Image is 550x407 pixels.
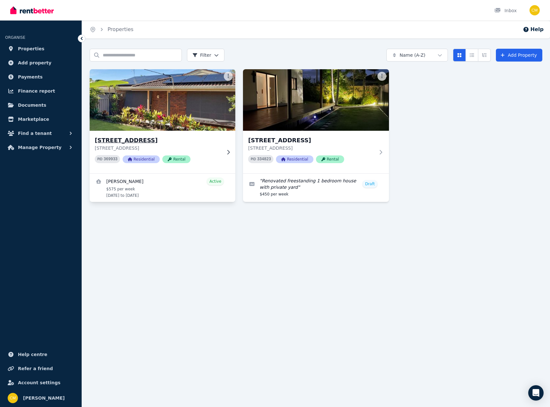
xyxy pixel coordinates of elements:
[465,49,478,62] button: Compact list view
[97,157,102,161] small: PID
[90,69,235,173] a: 1/9 Wirrabilla Dr, Toormina[STREET_ADDRESS][STREET_ADDRESS]PID 369933ResidentialRental
[478,49,491,62] button: Expanded list view
[248,145,375,151] p: [STREET_ADDRESS]
[5,376,77,389] a: Account settings
[95,145,221,151] p: [STREET_ADDRESS]
[86,68,239,132] img: 1/9 Wirrabilla Dr, Toormina
[18,365,53,372] span: Refer a friend
[23,394,65,402] span: [PERSON_NAME]
[243,174,389,201] a: Edit listing: Renovated freestanding 1 bedroom house with private yard
[5,85,77,97] a: Finance report
[257,157,271,162] code: 334823
[18,59,52,67] span: Add property
[243,69,389,131] img: 4A Wirrabilla Drive, Toormina
[18,379,61,386] span: Account settings
[5,362,77,375] a: Refer a friend
[386,49,448,62] button: Name (A-Z)
[494,7,517,14] div: Inbox
[162,155,190,163] span: Rental
[18,129,52,137] span: Find a tenant
[18,144,61,151] span: Manage Property
[530,5,540,15] img: COREY MUSCROFT
[5,56,77,69] a: Add property
[123,155,160,163] span: Residential
[224,72,233,81] button: More options
[5,71,77,83] a: Payments
[243,69,389,173] a: 4A Wirrabilla Drive, Toormina[STREET_ADDRESS][STREET_ADDRESS]PID 334823ResidentialRental
[453,49,466,62] button: Card view
[18,351,47,358] span: Help centre
[192,52,211,58] span: Filter
[82,21,141,38] nav: Breadcrumb
[5,99,77,112] a: Documents
[90,174,235,202] a: View details for Cameron wood
[5,113,77,126] a: Marketplace
[18,87,55,95] span: Finance report
[523,26,544,33] button: Help
[248,136,375,145] h3: [STREET_ADDRESS]
[104,157,117,162] code: 369933
[5,35,25,40] span: ORGANISE
[5,127,77,140] button: Find a tenant
[496,49,542,62] a: Add Property
[528,385,544,401] div: Open Intercom Messenger
[10,5,54,15] img: RentBetter
[18,101,46,109] span: Documents
[18,115,49,123] span: Marketplace
[5,42,77,55] a: Properties
[276,155,313,163] span: Residential
[251,157,256,161] small: PID
[400,52,425,58] span: Name (A-Z)
[5,348,77,361] a: Help centre
[95,136,221,145] h3: [STREET_ADDRESS]
[187,49,224,62] button: Filter
[108,26,133,32] a: Properties
[377,72,386,81] button: More options
[18,45,44,53] span: Properties
[453,49,491,62] div: View options
[18,73,43,81] span: Payments
[316,155,344,163] span: Rental
[8,393,18,403] img: COREY MUSCROFT
[5,141,77,154] button: Manage Property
